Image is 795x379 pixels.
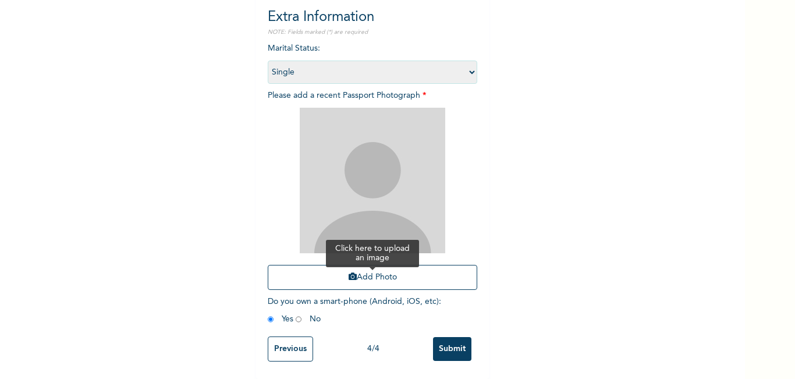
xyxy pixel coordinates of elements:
input: Previous [268,337,313,362]
img: Crop [300,108,445,253]
button: Add Photo [268,265,477,290]
span: Please add a recent Passport Photograph [268,91,477,296]
span: Do you own a smart-phone (Android, iOS, etc) : Yes No [268,297,441,323]
div: 4 / 4 [313,343,433,355]
p: NOTE: Fields marked (*) are required [268,28,477,37]
input: Submit [433,337,471,361]
span: Marital Status : [268,44,477,76]
h2: Extra Information [268,7,477,28]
